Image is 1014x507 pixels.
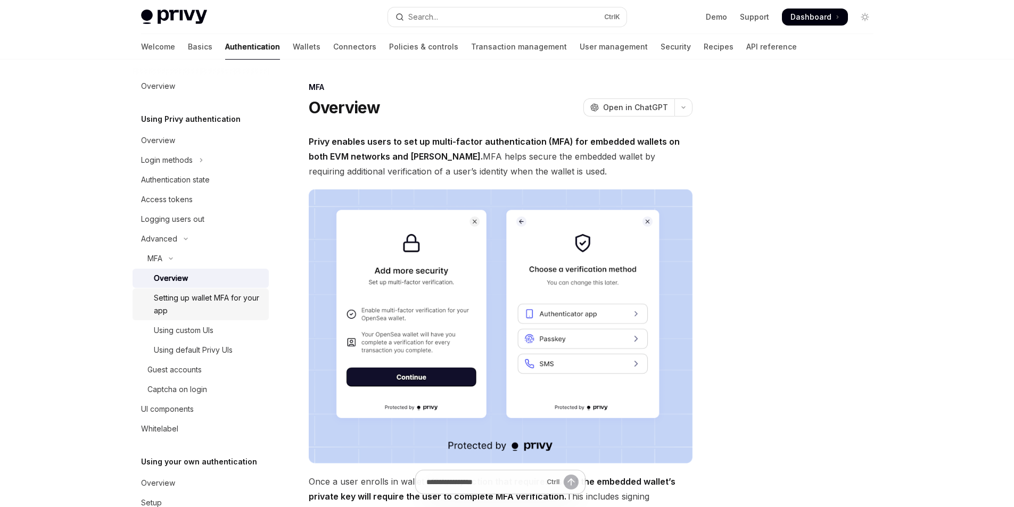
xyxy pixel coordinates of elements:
div: Using custom UIs [154,324,213,337]
div: Captcha on login [147,383,207,396]
span: MFA helps secure the embedded wallet by requiring additional verification of a user’s identity wh... [309,134,693,179]
span: Ctrl K [604,13,620,21]
a: User management [580,34,648,60]
div: Advanced [141,232,177,245]
div: MFA [147,252,162,265]
a: Overview [133,269,269,288]
a: Guest accounts [133,360,269,379]
button: Toggle Login methods section [133,151,269,170]
a: Overview [133,77,269,96]
img: light logo [141,10,207,24]
a: Security [661,34,691,60]
div: UI components [141,403,194,415]
a: Wallets [293,34,320,60]
div: Logging users out [141,213,204,226]
div: Whitelabel [141,422,178,435]
div: MFA [309,82,693,93]
button: Toggle Advanced section [133,229,269,248]
div: Search... [408,11,438,23]
a: Overview [133,131,269,150]
a: Basics [188,34,212,60]
h1: Overview [309,98,381,117]
a: API reference [746,34,797,60]
input: Ask a question... [426,470,542,494]
div: Setting up wallet MFA for your app [154,292,262,317]
a: Welcome [141,34,175,60]
div: Overview [154,272,188,285]
button: Open search [388,7,626,27]
span: Open in ChatGPT [603,102,668,113]
a: UI components [133,400,269,419]
div: Overview [141,477,175,489]
div: Overview [141,134,175,147]
h5: Using Privy authentication [141,113,241,126]
a: Recipes [704,34,733,60]
button: Toggle MFA section [133,249,269,268]
img: images/MFA.png [309,189,693,463]
div: Using default Privy UIs [154,344,233,356]
a: Whitelabel [133,419,269,438]
div: Login methods [141,154,193,167]
a: Overview [133,473,269,493]
div: Access tokens [141,193,193,206]
a: Using default Privy UIs [133,340,269,360]
a: Using custom UIs [133,321,269,340]
div: Guest accounts [147,363,202,376]
a: Authentication [225,34,280,60]
button: Send message [564,475,579,489]
a: Demo [706,12,727,22]
a: Dashboard [782,9,848,26]
h5: Using your own authentication [141,455,257,468]
strong: Privy enables users to set up multi-factor authentication (MFA) for embedded wallets on both EVM ... [309,136,680,162]
a: Access tokens [133,190,269,209]
button: Open in ChatGPT [583,98,674,117]
a: Support [740,12,769,22]
span: Dashboard [790,12,831,22]
a: Policies & controls [389,34,458,60]
a: Captcha on login [133,380,269,399]
a: Logging users out [133,210,269,229]
div: Overview [141,80,175,93]
button: Toggle dark mode [856,9,873,26]
a: Authentication state [133,170,269,189]
div: Authentication state [141,173,210,186]
a: Connectors [333,34,376,60]
a: Transaction management [471,34,567,60]
a: Setting up wallet MFA for your app [133,288,269,320]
